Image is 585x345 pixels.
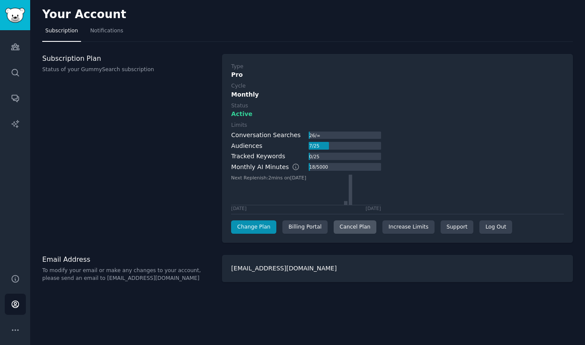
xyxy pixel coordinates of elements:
p: Status of your GummySearch subscription [42,66,213,74]
div: [EMAIL_ADDRESS][DOMAIN_NAME] [222,255,573,282]
span: Active [231,110,252,119]
div: Limits [231,122,247,129]
div: 26 / ∞ [309,132,321,139]
a: Support [441,220,473,234]
a: Increase Limits [382,220,435,234]
div: Monthly AI Minutes [231,163,308,172]
div: Billing Portal [282,220,328,234]
div: Log Out [479,220,512,234]
div: Monthly [231,90,564,99]
div: Type [231,63,243,71]
div: 7 / 25 [309,142,320,150]
div: Cancel Plan [334,220,376,234]
div: Pro [231,70,564,79]
div: Status [231,102,248,110]
a: Notifications [87,24,126,42]
div: Tracked Keywords [231,152,285,161]
div: 0 / 25 [309,153,320,160]
span: Subscription [45,27,78,35]
h3: Subscription Plan [42,54,213,63]
h2: Your Account [42,8,126,22]
a: Change Plan [231,220,276,234]
div: [DATE] [231,205,247,211]
img: GummySearch logo [5,8,25,23]
div: Cycle [231,82,245,90]
text: Next Replenish: 2 mins on [DATE] [231,175,306,180]
p: To modify your email or make any changes to your account, please send an email to [EMAIL_ADDRESS]... [42,267,213,282]
span: Notifications [90,27,123,35]
div: [DATE] [366,205,381,211]
div: 18 / 5000 [309,163,329,171]
div: Audiences [231,141,262,151]
div: Conversation Searches [231,131,300,140]
h3: Email Address [42,255,213,264]
a: Subscription [42,24,81,42]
